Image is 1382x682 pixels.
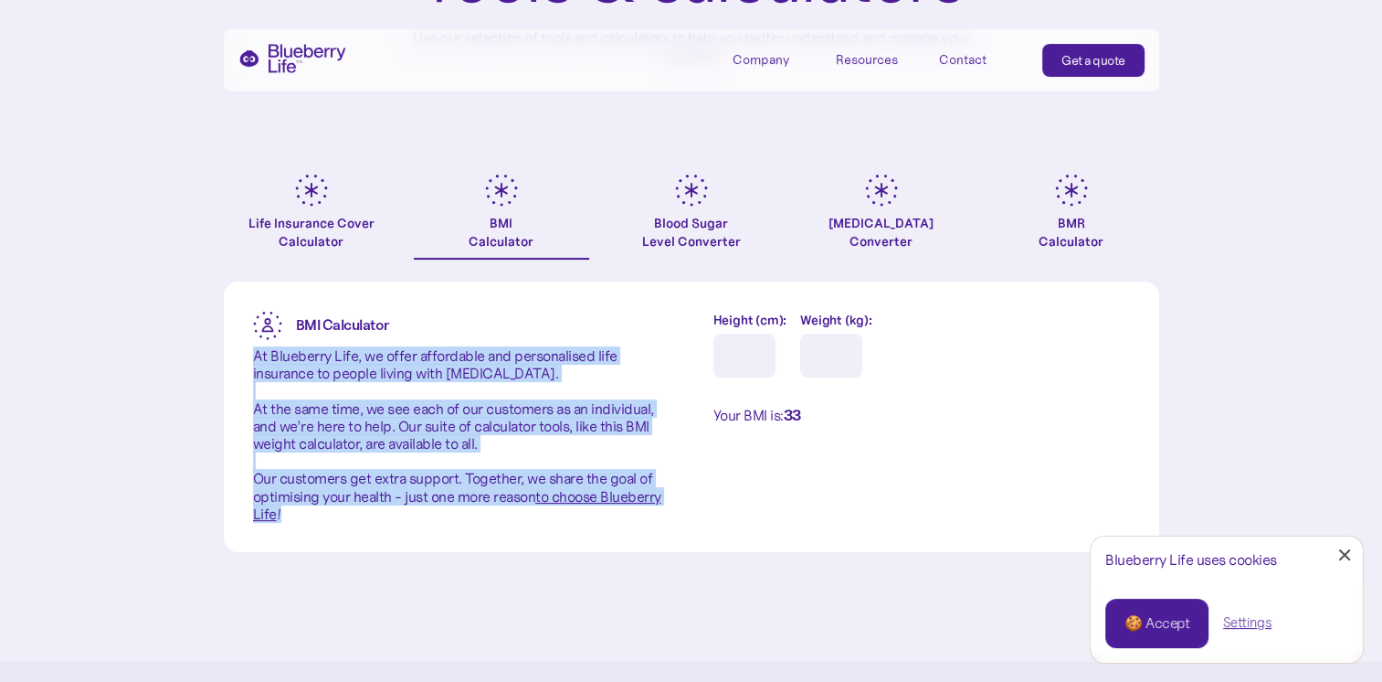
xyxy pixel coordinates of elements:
div: Blueberry Life uses cookies [1105,551,1348,569]
div: BMR Calculator [1039,214,1103,250]
label: Weight (kg): [800,311,872,329]
label: Height (cm): [713,311,787,329]
a: Contact [939,44,1021,74]
div: Close Cookie Popup [1345,555,1345,556]
a: 🍪 Accept [1105,599,1208,648]
div: Resources [836,52,898,68]
p: At Blueberry Life, we offer affordable and personalised life insurance to people living with [MED... [253,347,670,523]
a: to choose Blueberry Life [253,487,661,523]
a: [MEDICAL_DATA]Converter [794,174,969,260]
div: BMI Calculator [469,214,533,250]
a: BMRCalculator [984,174,1159,260]
div: Your BMI is: [713,407,1130,424]
div: Blood Sugar Level Converter [642,214,741,250]
a: Life Insurance Cover Calculator [224,174,399,260]
a: Close Cookie Popup [1326,537,1363,573]
div: Company [733,52,789,68]
a: home [238,44,346,73]
strong: BMI Calculator [296,315,389,334]
div: 🍪 Accept [1124,613,1189,634]
div: Life Insurance Cover Calculator [224,214,399,250]
div: Get a quote [1061,51,1125,69]
div: Contact [939,52,986,68]
div: Resources [836,44,918,74]
a: BMICalculator [414,174,589,260]
a: Get a quote [1042,44,1145,77]
span: 33 [784,407,801,424]
a: Settings [1223,613,1271,633]
a: Blood SugarLevel Converter [604,174,779,260]
div: [MEDICAL_DATA] Converter [828,214,934,250]
div: Company [733,44,815,74]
